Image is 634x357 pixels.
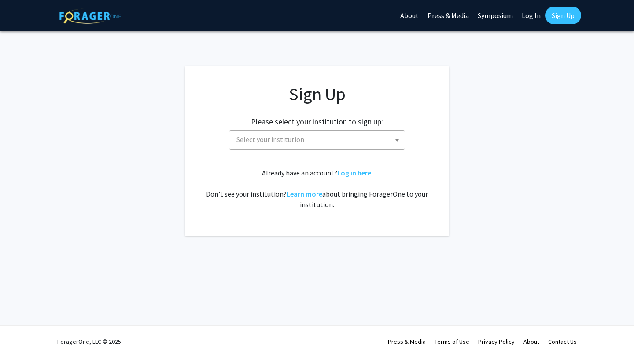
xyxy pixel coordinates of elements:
[287,189,322,198] a: Learn more about bringing ForagerOne to your institution
[523,338,539,346] a: About
[337,168,371,177] a: Log in here
[435,338,469,346] a: Terms of Use
[545,7,581,24] a: Sign Up
[388,338,426,346] a: Press & Media
[478,338,515,346] a: Privacy Policy
[233,131,405,149] span: Select your institution
[203,168,431,210] div: Already have an account? . Don't see your institution? about bringing ForagerOne to your institut...
[251,117,383,127] h2: Please select your institution to sign up:
[59,8,121,24] img: ForagerOne Logo
[57,326,121,357] div: ForagerOne, LLC © 2025
[236,135,304,144] span: Select your institution
[548,338,577,346] a: Contact Us
[229,130,405,150] span: Select your institution
[203,84,431,105] h1: Sign Up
